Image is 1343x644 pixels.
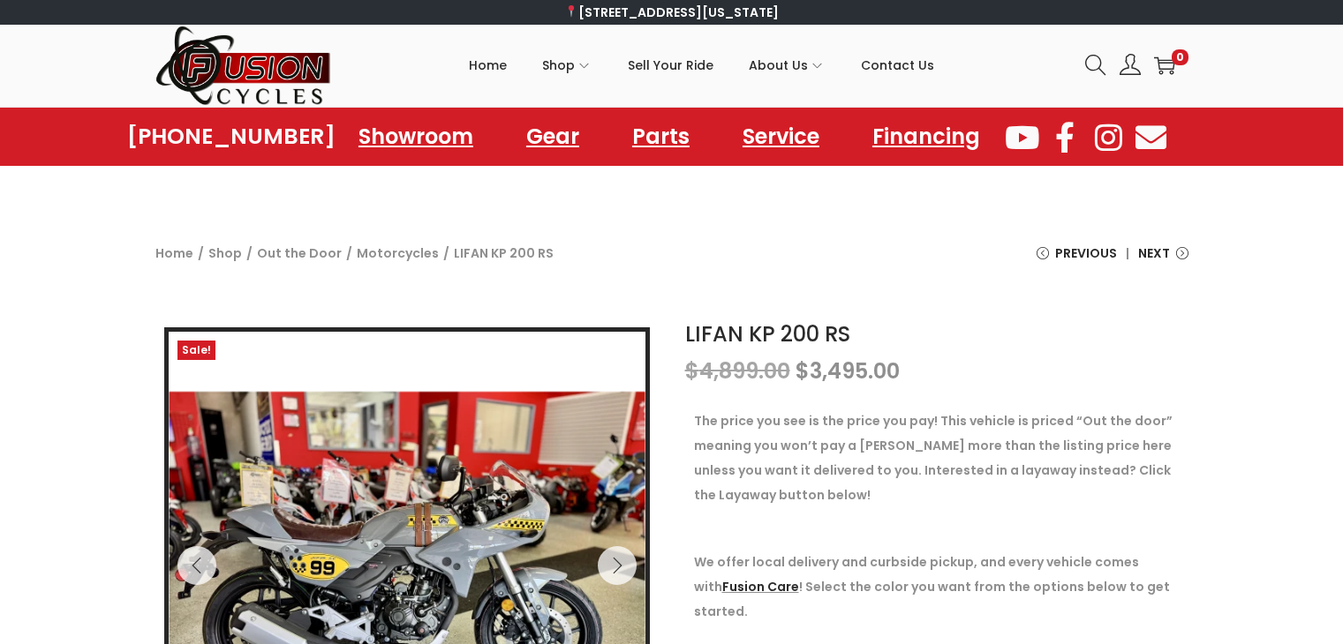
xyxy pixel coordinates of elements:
a: [STREET_ADDRESS][US_STATE] [564,4,779,21]
a: Shop [542,26,592,105]
a: Out the Door [257,244,342,262]
span: $ [685,356,699,386]
a: Gear [509,116,597,157]
span: Shop [542,43,575,87]
span: Previous [1055,241,1117,266]
a: Home [155,244,193,262]
span: / [198,241,204,266]
nav: Primary navigation [332,26,1072,105]
span: Contact Us [861,43,934,87]
span: About Us [749,43,808,87]
span: Next [1138,241,1170,266]
a: Contact Us [861,26,934,105]
span: Sell Your Ride [628,43,713,87]
bdi: 3,495.00 [796,356,900,386]
a: Previous [1037,241,1117,279]
a: 0 [1154,55,1175,76]
span: / [246,241,253,266]
span: LIFAN KP 200 RS [454,241,554,266]
bdi: 4,899.00 [685,356,790,386]
button: Next [598,546,637,585]
a: Sell Your Ride [628,26,713,105]
a: Motorcycles [357,244,439,262]
a: Shop [208,244,242,262]
a: Showroom [341,116,491,157]
a: [PHONE_NUMBER] [127,124,336,149]
button: Previous [177,546,216,585]
span: / [346,241,352,266]
a: Financing [855,116,998,157]
img: 📍 [565,5,577,18]
a: Parts [615,116,707,157]
a: About Us [749,26,826,105]
p: The price you see is the price you pay! This vehicle is priced “Out the door” meaning you won’t p... [694,408,1180,507]
span: / [443,241,449,266]
nav: Menu [341,116,998,157]
a: Next [1138,241,1188,279]
a: Service [725,116,837,157]
img: Woostify retina logo [155,25,332,107]
p: We offer local delivery and curbside pickup, and every vehicle comes with ! Select the color you ... [694,550,1180,624]
a: Home [469,26,507,105]
a: Fusion Care [722,578,799,595]
span: Home [469,43,507,87]
span: $ [796,356,810,386]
